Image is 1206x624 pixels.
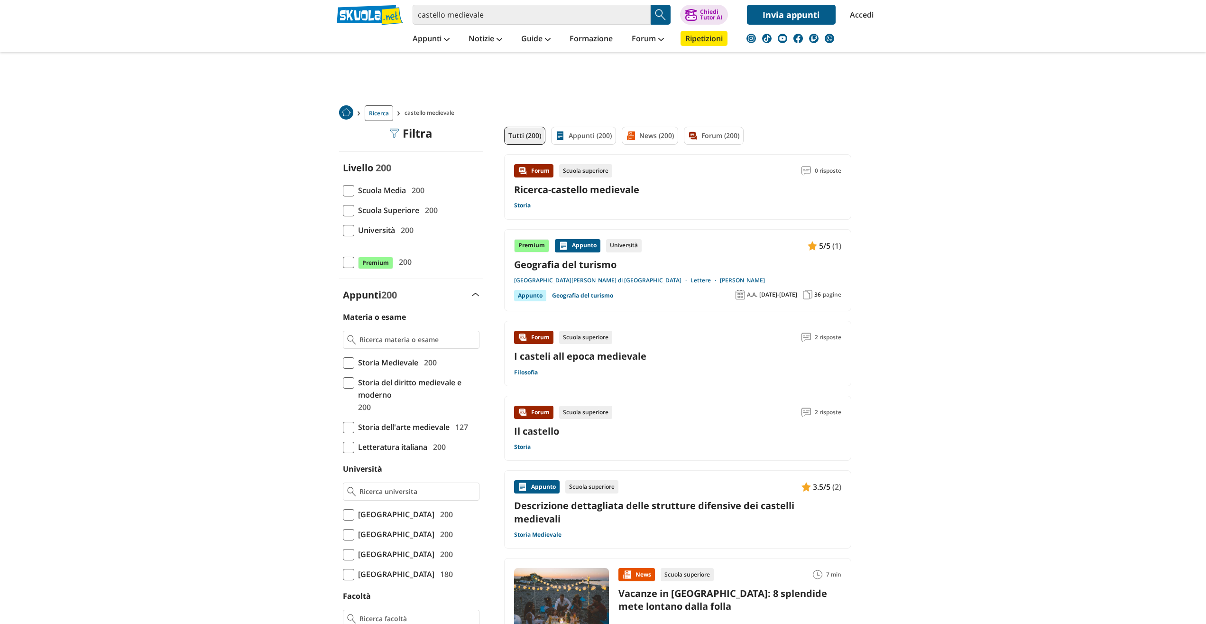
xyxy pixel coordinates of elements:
[815,164,841,177] span: 0 risposte
[436,548,453,560] span: 200
[472,293,479,297] img: Apri e chiudi sezione
[343,312,406,322] label: Materia o esame
[343,161,373,174] label: Livello
[359,487,475,496] input: Ricerca universita
[518,482,527,492] img: Appunti contenuto
[514,290,546,301] div: Appunto
[680,5,728,25] button: ChiediTutor AI
[343,289,397,301] label: Appunti
[626,131,635,140] img: News filtro contenuto
[681,31,727,46] a: Ripetizioni
[365,105,393,121] a: Ricerca
[354,421,450,433] span: Storia dell'arte medievale
[747,5,836,25] a: Invia appunti
[397,224,414,236] span: 200
[736,290,745,299] img: Anno accademico
[518,408,527,417] img: Forum contenuto
[354,548,434,560] span: [GEOGRAPHIC_DATA]
[801,166,811,176] img: Commenti lettura
[354,441,427,453] span: Letteratura italiana
[358,257,393,269] span: Premium
[354,568,434,580] span: [GEOGRAPHIC_DATA]
[700,9,722,20] div: Chiedi Tutor AI
[555,239,600,252] div: Appunto
[622,570,632,579] img: News contenuto
[803,290,812,299] img: Pagine
[354,204,419,216] span: Scuola Superiore
[354,184,406,196] span: Scuola Media
[808,241,817,251] img: Appunti contenuto
[778,34,787,43] img: youtube
[514,369,538,376] a: Filosofia
[514,531,562,539] a: Storia Medievale
[801,408,811,417] img: Commenti lettura
[815,406,841,419] span: 2 risposte
[354,376,479,401] span: Storia del diritto medievale e moderno
[429,441,446,453] span: 200
[514,164,553,177] div: Forum
[552,290,613,301] a: Geografia del turismo
[339,105,353,121] a: Home
[747,291,757,298] span: A.A.
[514,350,646,363] a: I casteli all epoca medievale
[801,482,811,492] img: Appunti contenuto
[801,333,811,342] img: Commenti lettura
[421,204,438,216] span: 200
[793,34,803,43] img: facebook
[451,421,468,433] span: 127
[813,570,822,579] img: Tempo lettura
[518,333,527,342] img: Forum contenuto
[826,568,841,581] span: 7 min
[405,105,458,121] span: castello medievale
[684,127,744,145] a: Forum (200)
[559,241,568,251] img: Appunti contenuto
[347,614,356,624] img: Ricerca facoltà
[518,166,527,176] img: Forum contenuto
[559,164,612,177] div: Scuola superiore
[354,528,434,540] span: [GEOGRAPHIC_DATA]
[514,202,531,209] a: Storia
[514,499,841,525] a: Descrizione dettagliata delle strutture difensive dei castelli medievali
[347,487,356,496] img: Ricerca universita
[565,480,618,494] div: Scuola superiore
[354,401,371,413] span: 200
[823,291,841,298] span: pagine
[661,568,714,581] div: Scuola superiore
[809,34,819,43] img: twitch
[814,291,821,298] span: 36
[622,127,678,145] a: News (200)
[347,335,356,345] img: Ricerca materia o esame
[606,239,642,252] div: Università
[559,331,612,344] div: Scuola superiore
[688,131,698,140] img: Forum filtro contenuto
[436,508,453,521] span: 200
[514,277,690,284] a: [GEOGRAPHIC_DATA][PERSON_NAME] di [GEOGRAPHIC_DATA]
[343,464,382,474] label: Università
[654,8,668,22] img: Cerca appunti, riassunti o versioni
[504,127,545,145] a: Tutti (200)
[436,528,453,540] span: 200
[354,224,395,236] span: Università
[381,289,397,301] span: 200
[436,568,453,580] span: 180
[618,568,655,581] div: News
[343,591,371,601] label: Facoltà
[759,291,797,298] span: [DATE]-[DATE]
[519,31,553,48] a: Guide
[389,127,433,140] div: Filtra
[690,277,720,284] a: Lettere
[389,129,399,138] img: Filtra filtri mobile
[514,443,531,451] a: Storia
[720,277,765,284] a: [PERSON_NAME]
[762,34,772,43] img: tiktok
[832,481,841,493] span: (2)
[813,481,830,493] span: 3.5/5
[466,31,505,48] a: Notizie
[850,5,870,25] a: Accedi
[420,356,437,369] span: 200
[413,5,651,25] input: Cerca appunti, riassunti o versioni
[559,406,612,419] div: Scuola superiore
[651,5,671,25] button: Search Button
[514,425,559,438] a: Il castello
